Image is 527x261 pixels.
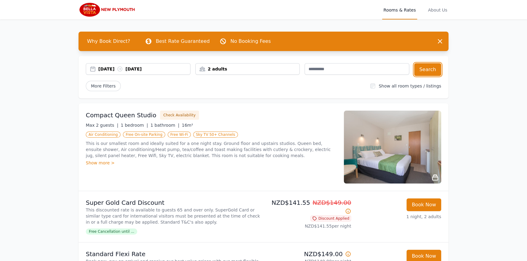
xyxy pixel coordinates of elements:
[230,38,271,45] p: No Booking Fees
[79,2,137,17] img: Bella Vista New Plymouth
[407,198,441,211] button: Book Now
[310,215,351,222] span: Discount Applied
[193,132,238,138] span: Sky TV 50+ Channels
[266,250,351,258] p: NZD$149.00
[86,132,120,138] span: Air Conditioning
[86,198,261,207] p: Super Gold Card Discount
[86,250,261,258] p: Standard Flexi Rate
[86,81,121,91] span: More Filters
[414,63,441,76] button: Search
[356,214,441,220] p: 1 night, 2 adults
[150,123,179,128] span: 1 bathroom |
[123,132,165,138] span: Free On-site Parking
[86,207,261,225] p: This discounted rate is available to guests 65 and over only. SuperGold Card or similar type card...
[266,223,351,229] p: NZD$141.55 per night
[196,66,300,72] div: 2 adults
[160,111,199,120] button: Check Availability
[121,123,148,128] span: 1 bedroom |
[86,140,337,159] p: This is our smallest room and ideally suited for a one night stay. Ground floor and upstairs stud...
[312,199,351,206] span: NZD$149.00
[86,228,137,235] span: Free Cancellation until ...
[182,123,193,128] span: 16m²
[156,38,210,45] p: Best Rate Guaranteed
[86,123,118,128] span: Max 2 guests |
[98,66,190,72] div: [DATE] [DATE]
[82,35,135,47] span: Why Book Direct?
[86,111,156,119] h3: Compact Queen Studio
[168,132,191,138] span: Free Wi-Fi
[266,198,351,215] p: NZD$141.55
[379,84,441,88] label: Show all room types / listings
[86,160,337,166] div: Show more >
